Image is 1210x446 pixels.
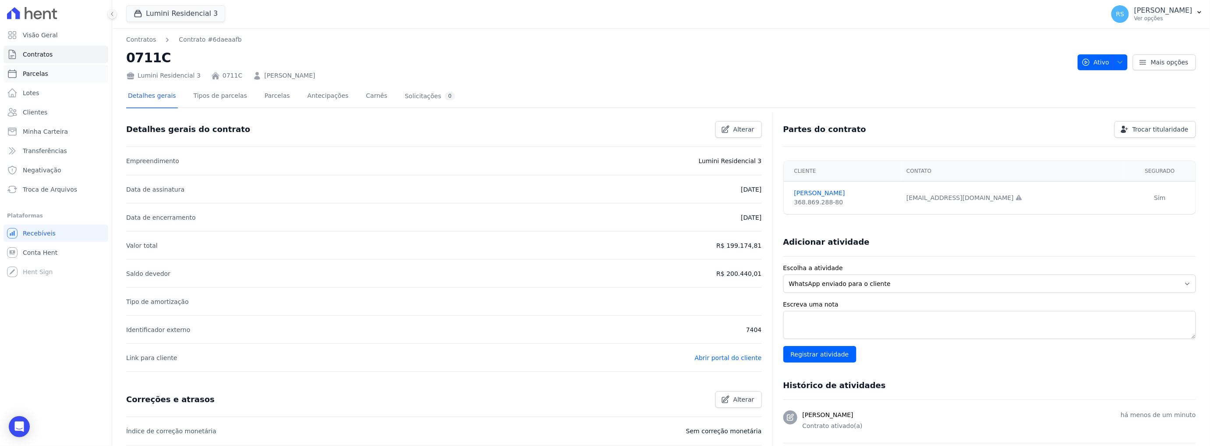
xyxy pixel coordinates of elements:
[126,325,190,335] p: Identificador externo
[794,198,896,207] div: 368.869.288-80
[126,35,156,44] a: Contratos
[126,394,215,405] h3: Correções e atrasos
[4,244,108,261] a: Conta Hent
[126,240,158,251] p: Valor total
[306,85,350,108] a: Antecipações
[126,85,178,108] a: Detalhes gerais
[1151,58,1189,67] span: Mais opções
[783,380,886,391] h3: Histórico de atividades
[1134,6,1192,15] p: [PERSON_NAME]
[23,69,48,78] span: Parcelas
[716,240,761,251] p: R$ 199.174,81
[695,354,762,361] a: Abrir portal do cliente
[4,103,108,121] a: Clientes
[746,325,762,335] p: 7404
[803,421,1196,431] p: Contrato ativado(a)
[23,127,68,136] span: Minha Carteira
[783,237,870,247] h3: Adicionar atividade
[783,264,1196,273] label: Escolha a atividade
[4,161,108,179] a: Negativação
[263,85,292,108] a: Parcelas
[784,161,902,182] th: Cliente
[7,211,105,221] div: Plataformas
[23,108,47,117] span: Clientes
[783,124,867,135] h3: Partes do contrato
[364,85,389,108] a: Carnês
[4,26,108,44] a: Visão Geral
[126,212,196,223] p: Data de encerramento
[126,296,189,307] p: Tipo de amortização
[23,248,57,257] span: Conta Hent
[126,156,179,166] p: Empreendimento
[4,65,108,82] a: Parcelas
[179,35,241,44] a: Contrato #6daeaafb
[192,85,249,108] a: Tipos de parcelas
[9,416,30,437] div: Open Intercom Messenger
[126,71,201,80] div: Lumini Residencial 3
[1082,54,1110,70] span: Ativo
[126,124,250,135] h3: Detalhes gerais do contrato
[901,161,1124,182] th: Contato
[23,185,77,194] span: Troca de Arquivos
[23,166,61,175] span: Negativação
[733,125,754,134] span: Alterar
[715,391,762,408] a: Alterar
[223,71,242,80] a: 0711C
[126,35,1071,44] nav: Breadcrumb
[741,184,761,195] p: [DATE]
[803,410,853,420] h3: [PERSON_NAME]
[4,225,108,242] a: Recebíveis
[715,121,762,138] a: Alterar
[4,123,108,140] a: Minha Carteira
[264,71,315,80] a: [PERSON_NAME]
[4,181,108,198] a: Troca de Arquivos
[126,5,225,22] button: Lumini Residencial 3
[405,92,455,100] div: Solicitações
[1121,410,1196,420] p: há menos de um minuto
[126,268,170,279] p: Saldo devedor
[23,50,53,59] span: Contratos
[126,35,242,44] nav: Breadcrumb
[4,84,108,102] a: Lotes
[1078,54,1128,70] button: Ativo
[126,353,177,363] p: Link para cliente
[741,212,761,223] p: [DATE]
[906,193,1119,203] div: [EMAIL_ADDRESS][DOMAIN_NAME]
[1133,54,1196,70] a: Mais opções
[733,395,754,404] span: Alterar
[126,184,184,195] p: Data de assinatura
[716,268,761,279] p: R$ 200.440,01
[1116,11,1125,17] span: RS
[1125,182,1196,214] td: Sim
[1104,2,1210,26] button: RS [PERSON_NAME] Ver opções
[1134,15,1192,22] p: Ver opções
[403,85,457,108] a: Solicitações0
[23,89,39,97] span: Lotes
[23,146,67,155] span: Transferências
[23,229,56,238] span: Recebíveis
[1114,121,1196,138] a: Trocar titularidade
[4,46,108,63] a: Contratos
[794,189,896,198] a: [PERSON_NAME]
[4,142,108,160] a: Transferências
[126,426,216,436] p: Índice de correção monetária
[126,48,1071,68] h2: 0711C
[699,156,762,166] p: Lumini Residencial 3
[783,346,856,363] input: Registrar atividade
[445,92,455,100] div: 0
[1125,161,1196,182] th: Segurado
[23,31,58,39] span: Visão Geral
[1132,125,1189,134] span: Trocar titularidade
[686,426,762,436] p: Sem correção monetária
[783,300,1196,309] label: Escreva uma nota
